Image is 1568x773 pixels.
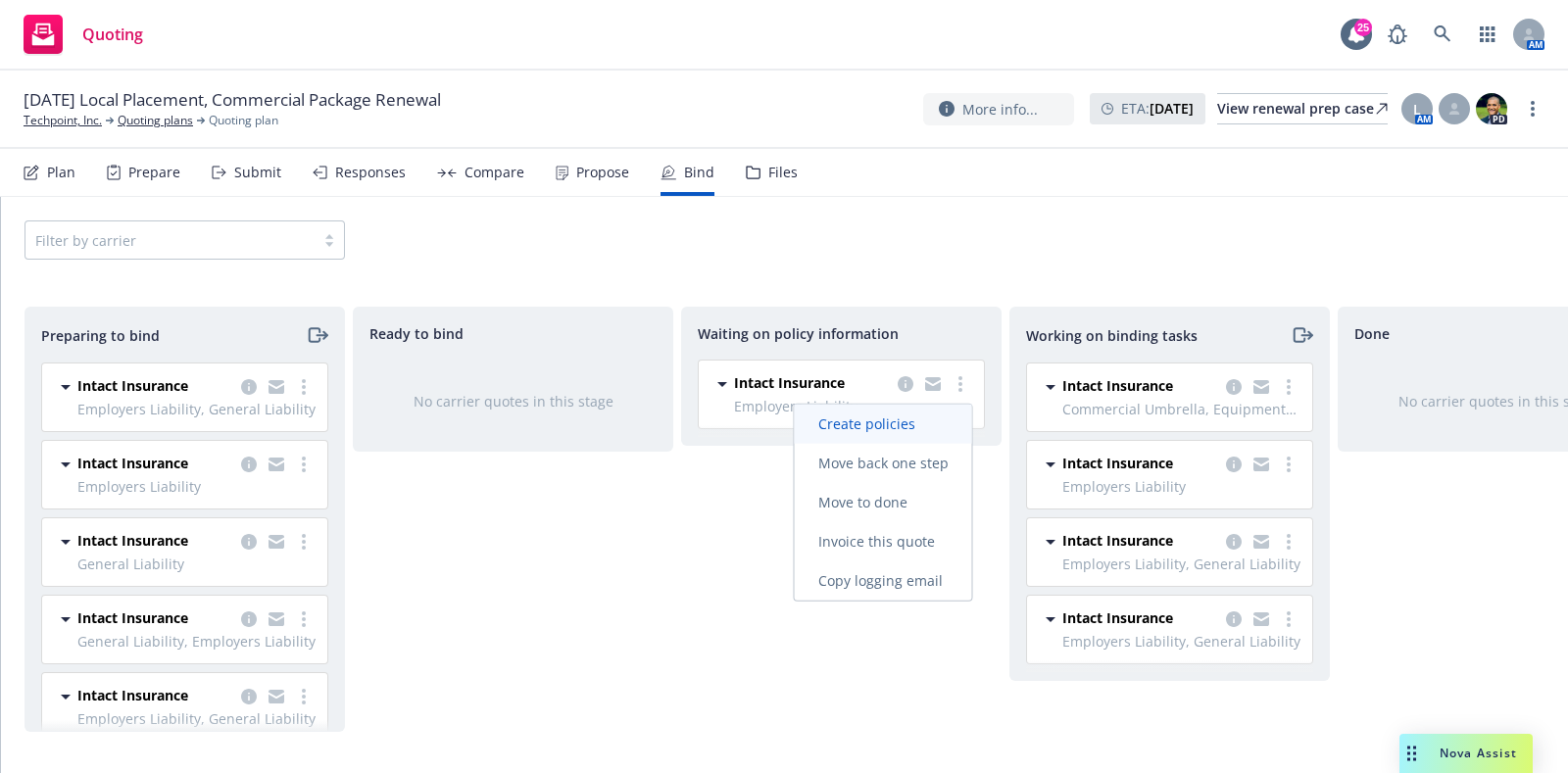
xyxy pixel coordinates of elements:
[292,530,316,554] a: more
[576,165,629,180] div: Propose
[77,685,188,705] span: Intact Insurance
[1062,530,1173,551] span: Intact Insurance
[1062,453,1173,473] span: Intact Insurance
[77,375,188,396] span: Intact Insurance
[1290,323,1313,347] a: moveRight
[24,112,102,129] a: Techpoint, Inc.
[265,530,288,554] a: copy logging email
[1062,399,1300,419] span: Commercial Umbrella, Equipment Breakdown, Product Recall, General Liability, Commercial Property,...
[1062,607,1173,628] span: Intact Insurance
[237,607,261,631] a: copy logging email
[734,396,972,416] span: Employers Liability
[209,112,278,129] span: Quoting plan
[305,323,328,347] a: moveRight
[292,685,316,708] a: more
[118,112,193,129] a: Quoting plans
[128,165,180,180] div: Prepare
[265,607,288,631] a: copy logging email
[292,453,316,476] a: more
[1222,453,1246,476] a: copy logging email
[77,554,316,574] span: General Liability
[77,399,316,419] span: Employers Liability, General Liability
[292,375,316,399] a: more
[1277,453,1300,476] a: more
[1217,94,1388,123] div: View renewal prep case
[1026,325,1198,346] span: Working on binding tasks
[77,476,316,497] span: Employers Liability
[1222,530,1246,554] a: copy logging email
[1217,93,1388,124] a: View renewal prep case
[385,391,641,411] div: No carrier quotes in this stage
[77,708,316,729] span: Employers Liability, General Liability
[237,685,261,708] a: copy logging email
[795,454,972,472] span: Move back one step
[77,631,316,652] span: General Liability, Employers Liability
[1121,98,1194,119] span: ETA :
[1062,375,1173,396] span: Intact Insurance
[41,325,160,346] span: Preparing to bind
[369,323,464,344] span: Ready to bind
[335,165,406,180] div: Responses
[292,607,316,631] a: more
[1222,607,1246,631] a: copy logging email
[795,532,958,551] span: Invoice this quote
[234,165,281,180] div: Submit
[795,414,939,433] span: Create policies
[77,530,188,551] span: Intact Insurance
[237,530,261,554] a: copy logging email
[1249,453,1273,476] a: copy logging email
[734,372,845,393] span: Intact Insurance
[265,685,288,708] a: copy logging email
[1249,375,1273,399] a: copy logging email
[1423,15,1462,54] a: Search
[82,26,143,42] span: Quoting
[1440,745,1517,761] span: Nova Assist
[1354,19,1372,36] div: 25
[698,323,899,344] span: Waiting on policy information
[1062,631,1300,652] span: Employers Liability, General Liability
[24,88,441,112] span: [DATE] Local Placement, Commercial Package Renewal
[1249,607,1273,631] a: copy logging email
[265,375,288,399] a: copy logging email
[768,165,798,180] div: Files
[1354,323,1390,344] span: Done
[1222,375,1246,399] a: copy logging email
[47,165,75,180] div: Plan
[1468,15,1507,54] a: Switch app
[237,375,261,399] a: copy logging email
[962,99,1038,120] span: More info...
[1399,734,1533,773] button: Nova Assist
[1399,734,1424,773] div: Drag to move
[77,453,188,473] span: Intact Insurance
[1062,476,1300,497] span: Employers Liability
[16,7,151,62] a: Quoting
[1150,99,1194,118] strong: [DATE]
[1277,530,1300,554] a: more
[795,493,931,511] span: Move to done
[921,372,945,396] a: copy logging email
[684,165,714,180] div: Bind
[1277,607,1300,631] a: more
[1378,15,1417,54] a: Report a Bug
[949,372,972,396] a: more
[265,453,288,476] a: copy logging email
[237,453,261,476] a: copy logging email
[1062,554,1300,574] span: Employers Liability, General Liability
[923,93,1074,125] button: More info...
[1277,375,1300,399] a: more
[1521,97,1544,121] a: more
[1476,93,1507,124] img: photo
[1413,99,1421,120] span: L
[1249,530,1273,554] a: copy logging email
[894,372,917,396] a: copy logging email
[465,165,524,180] div: Compare
[795,571,966,590] span: Copy logging email
[77,607,188,628] span: Intact Insurance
